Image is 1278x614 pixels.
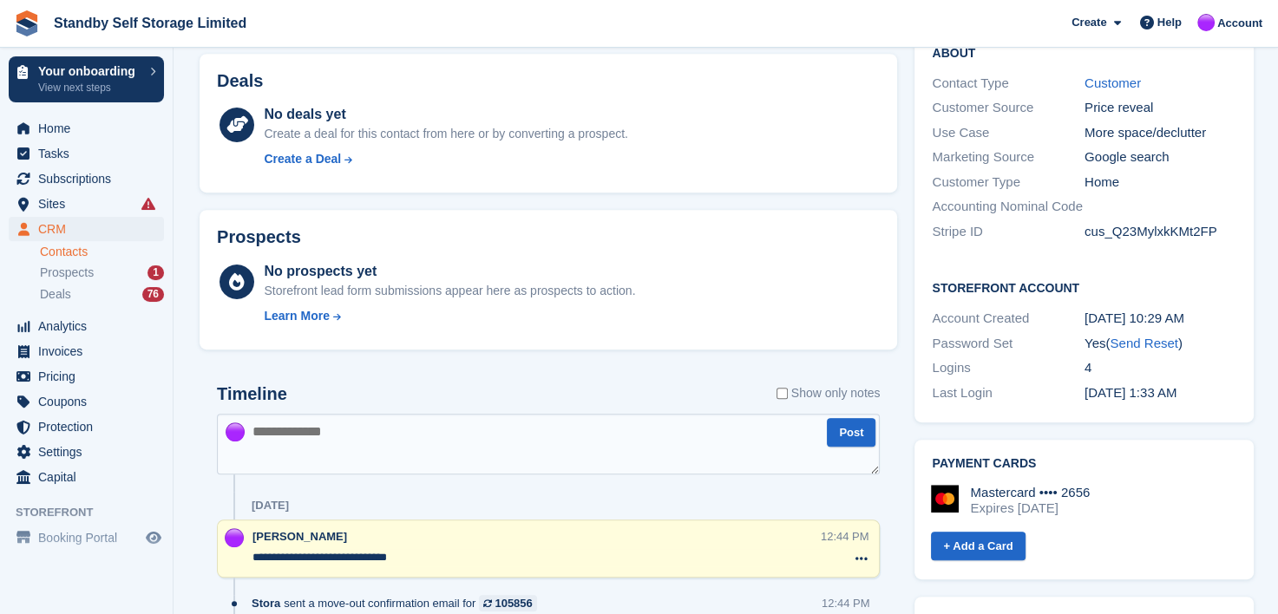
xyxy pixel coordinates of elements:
[1085,98,1237,118] div: Price reveal
[9,389,164,414] a: menu
[38,141,142,166] span: Tasks
[47,9,253,37] a: Standby Self Storage Limited
[38,415,142,439] span: Protection
[1217,15,1262,32] span: Account
[38,339,142,363] span: Invoices
[264,307,635,325] a: Learn More
[264,150,627,168] a: Create a Deal
[932,197,1085,217] div: Accounting Nominal Code
[970,485,1090,500] div: Mastercard •••• 2656
[9,167,164,191] a: menu
[931,532,1025,560] a: + Add a Card
[932,123,1085,143] div: Use Case
[217,227,301,247] h2: Prospects
[217,384,287,404] h2: Timeline
[1085,75,1141,90] a: Customer
[38,526,142,550] span: Booking Portal
[1085,334,1237,354] div: Yes
[931,485,959,513] img: Mastercard Logo
[38,314,142,338] span: Analytics
[40,285,164,304] a: Deals 76
[9,314,164,338] a: menu
[932,383,1085,403] div: Last Login
[226,422,245,441] img: Sue Ford
[252,595,280,611] span: Stora
[1085,173,1237,193] div: Home
[9,56,164,102] a: Your onboarding View next steps
[40,244,164,260] a: Contacts
[932,173,1085,193] div: Customer Type
[932,309,1085,329] div: Account Created
[932,457,1236,471] h2: Payment cards
[264,104,627,125] div: No deals yet
[264,307,329,325] div: Learn More
[38,65,141,77] p: Your onboarding
[777,384,788,402] input: Show only notes
[821,528,869,545] div: 12:44 PM
[38,192,142,216] span: Sites
[932,334,1085,354] div: Password Set
[932,43,1236,61] h2: About
[1085,358,1237,378] div: 4
[264,150,341,168] div: Create a Deal
[40,286,71,303] span: Deals
[1105,336,1182,350] span: ( )
[38,217,142,241] span: CRM
[1085,309,1237,329] div: [DATE] 10:29 AM
[38,80,141,95] p: View next steps
[142,287,164,302] div: 76
[9,364,164,389] a: menu
[1072,14,1106,31] span: Create
[225,528,244,547] img: Sue Ford
[827,418,875,447] button: Post
[9,116,164,140] a: menu
[9,217,164,241] a: menu
[1085,222,1237,242] div: cus_Q23MylxkKMt2FP
[932,278,1236,296] h2: Storefront Account
[252,499,289,513] div: [DATE]
[38,389,142,414] span: Coupons
[9,192,164,216] a: menu
[495,595,532,611] div: 105856
[16,504,173,521] span: Storefront
[141,197,155,211] i: Smart entry sync failures have occurred
[1085,123,1237,143] div: More space/declutter
[38,364,142,389] span: Pricing
[252,595,546,611] div: sent a move-out confirmation email for
[264,125,627,143] div: Create a deal for this contact from here or by converting a prospect.
[822,595,870,611] div: 12:44 PM
[9,415,164,439] a: menu
[9,141,164,166] a: menu
[9,440,164,464] a: menu
[38,440,142,464] span: Settings
[40,265,94,281] span: Prospects
[217,71,263,91] h2: Deals
[38,116,142,140] span: Home
[932,147,1085,167] div: Marketing Source
[143,527,164,548] a: Preview store
[777,384,881,402] label: Show only notes
[932,98,1085,118] div: Customer Source
[38,167,142,191] span: Subscriptions
[264,261,635,282] div: No prospects yet
[1110,336,1177,350] a: Send Reset
[1197,14,1215,31] img: Sue Ford
[252,530,347,543] span: [PERSON_NAME]
[1157,14,1182,31] span: Help
[1085,385,1176,400] time: 2024-12-30 01:33:14 UTC
[9,339,164,363] a: menu
[40,264,164,282] a: Prospects 1
[932,222,1085,242] div: Stripe ID
[38,465,142,489] span: Capital
[264,282,635,300] div: Storefront lead form submissions appear here as prospects to action.
[9,465,164,489] a: menu
[1085,147,1237,167] div: Google search
[147,265,164,280] div: 1
[14,10,40,36] img: stora-icon-8386f47178a22dfd0bd8f6a31ec36ba5ce8667c1dd55bd0f319d3a0aa187defe.svg
[9,526,164,550] a: menu
[932,74,1085,94] div: Contact Type
[970,500,1090,516] div: Expires [DATE]
[479,595,536,611] a: 105856
[932,358,1085,378] div: Logins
